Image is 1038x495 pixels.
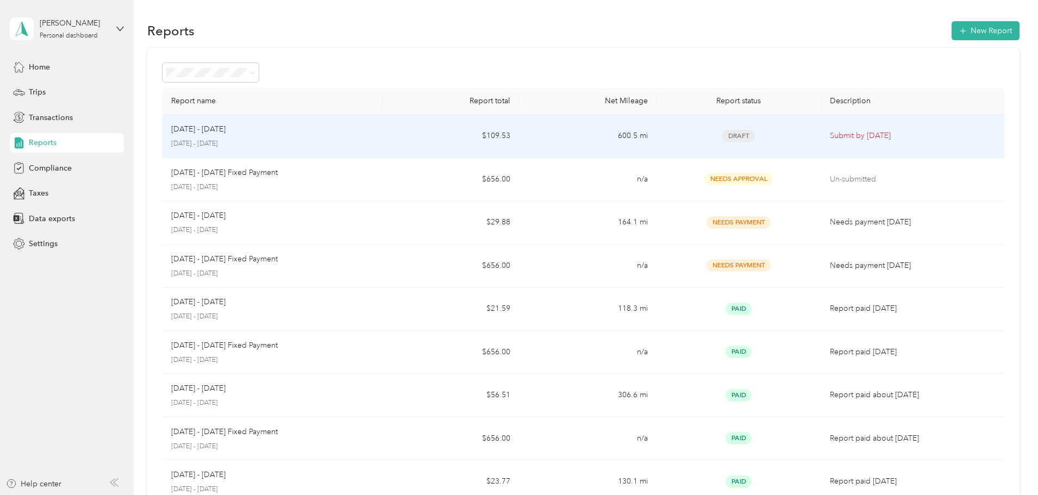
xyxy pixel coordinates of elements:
[382,287,519,331] td: $21.59
[171,442,373,452] p: [DATE] - [DATE]
[171,253,278,265] p: [DATE] - [DATE] Fixed Payment
[830,260,996,272] p: Needs payment [DATE]
[171,426,278,438] p: [DATE] - [DATE] Fixed Payment
[171,123,226,135] p: [DATE] - [DATE]
[171,167,278,179] p: [DATE] - [DATE] Fixed Payment
[29,86,46,98] span: Trips
[162,87,382,115] th: Report name
[382,374,519,417] td: $56.51
[29,187,48,199] span: Taxes
[726,389,752,402] span: Paid
[171,269,373,279] p: [DATE] - [DATE]
[830,346,996,358] p: Report paid [DATE]
[29,137,57,148] span: Reports
[977,434,1038,495] iframe: Everlance-gr Chat Button Frame
[29,238,58,249] span: Settings
[29,213,75,224] span: Data exports
[830,433,996,444] p: Report paid about [DATE]
[40,33,98,39] div: Personal dashboard
[6,478,61,490] button: Help center
[830,130,996,142] p: Submit by [DATE]
[382,87,519,115] th: Report total
[519,158,656,202] td: n/a
[382,201,519,245] td: $29.88
[382,245,519,288] td: $656.00
[29,162,72,174] span: Compliance
[722,130,755,142] span: Draft
[519,374,656,417] td: 306.6 mi
[171,210,226,222] p: [DATE] - [DATE]
[171,296,226,308] p: [DATE] - [DATE]
[830,389,996,401] p: Report paid about [DATE]
[821,87,1004,115] th: Description
[726,432,752,444] span: Paid
[706,216,771,229] span: Needs Payment
[171,340,278,352] p: [DATE] - [DATE] Fixed Payment
[382,158,519,202] td: $656.00
[29,61,50,73] span: Home
[171,225,373,235] p: [DATE] - [DATE]
[147,25,195,36] h1: Reports
[830,216,996,228] p: Needs payment [DATE]
[171,398,373,408] p: [DATE] - [DATE]
[830,303,996,315] p: Report paid [DATE]
[704,173,773,185] span: Needs Approval
[519,87,656,115] th: Net Mileage
[40,17,108,29] div: [PERSON_NAME]
[171,469,226,481] p: [DATE] - [DATE]
[519,201,656,245] td: 164.1 mi
[726,346,752,358] span: Paid
[830,475,996,487] p: Report paid [DATE]
[171,312,373,322] p: [DATE] - [DATE]
[171,355,373,365] p: [DATE] - [DATE]
[519,331,656,374] td: n/a
[382,115,519,158] td: $109.53
[665,96,812,105] div: Report status
[382,331,519,374] td: $656.00
[171,183,373,192] p: [DATE] - [DATE]
[706,259,771,272] span: Needs Payment
[519,287,656,331] td: 118.3 mi
[171,383,226,394] p: [DATE] - [DATE]
[171,139,373,149] p: [DATE] - [DATE]
[171,485,373,494] p: [DATE] - [DATE]
[519,115,656,158] td: 600.5 mi
[952,21,1020,40] button: New Report
[382,417,519,461] td: $656.00
[830,173,996,185] p: Un-submitted
[519,245,656,288] td: n/a
[726,303,752,315] span: Paid
[726,475,752,488] span: Paid
[29,112,73,123] span: Transactions
[519,417,656,461] td: n/a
